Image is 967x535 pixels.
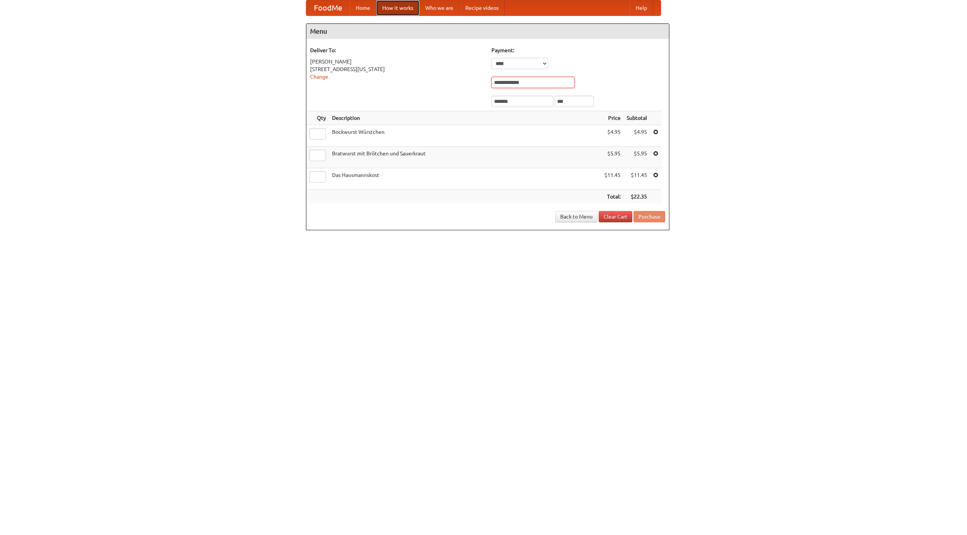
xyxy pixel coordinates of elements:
[630,0,653,16] a: Help
[306,0,350,16] a: FoodMe
[624,190,650,204] th: $22.35
[624,168,650,190] td: $11.45
[599,211,632,222] a: Clear Cart
[310,47,484,54] h5: Deliver To:
[329,125,601,147] td: Bockwurst Würstchen
[491,47,665,54] h5: Payment:
[624,125,650,147] td: $4.95
[601,190,624,204] th: Total:
[310,65,484,73] div: [STREET_ADDRESS][US_STATE]
[306,111,329,125] th: Qty
[633,211,665,222] button: Purchase
[329,168,601,190] td: Das Hausmannskost
[624,111,650,125] th: Subtotal
[555,211,598,222] a: Back to Menu
[601,168,624,190] td: $11.45
[601,111,624,125] th: Price
[350,0,376,16] a: Home
[376,0,419,16] a: How it works
[624,147,650,168] td: $5.95
[329,147,601,168] td: Bratwurst mit Brötchen und Sauerkraut
[601,125,624,147] td: $4.95
[310,58,484,65] div: [PERSON_NAME]
[419,0,459,16] a: Who we are
[306,24,669,39] h4: Menu
[601,147,624,168] td: $5.95
[459,0,505,16] a: Recipe videos
[310,74,328,80] a: Change
[329,111,601,125] th: Description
